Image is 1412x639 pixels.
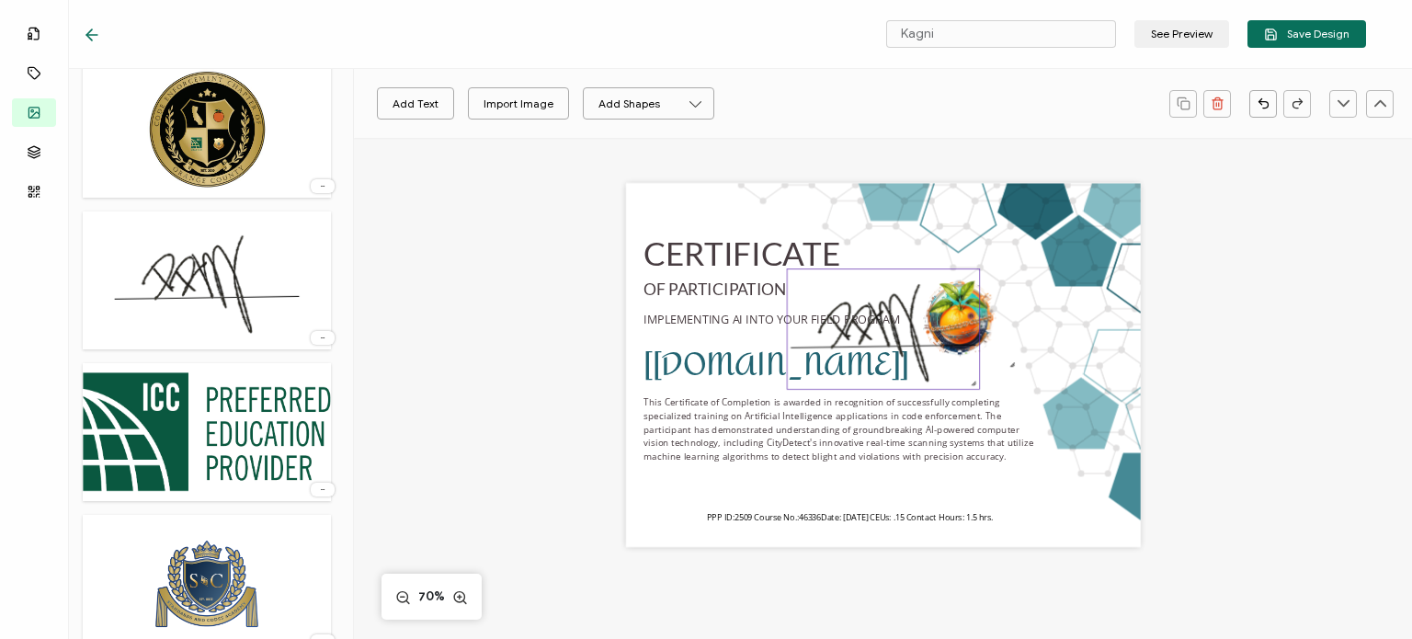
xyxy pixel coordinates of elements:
[1134,20,1229,48] button: See Preview
[416,588,448,606] span: 70%
[886,20,1116,48] input: Name your certificate
[643,234,840,273] pre: CERTIFICATE
[643,395,1036,462] pre: This Certificate of Completion is awarded in recognition of successfully completing specialized t...
[377,87,454,120] button: Add Text
[583,87,714,120] button: Add Shapes
[643,280,786,299] pre: OF PARTICIPATION
[707,512,994,524] span: PPP ID:2509 Course No.: Date: [DATE] CEUs: .15 Contact Hours: 1.5 hrs.
[1264,28,1349,41] span: Save Design
[901,265,1018,370] img: ddc5c7c7-0b0d-456a-95ab-daf5c1dc64d0.png
[147,69,267,188] img: b9b852cc-fafa-4550-b1d8-e1c04d9d9c27.jpg
[484,87,553,120] div: Import Image
[643,334,909,397] pre: [[DOMAIN_NAME]]
[787,269,979,389] img: fef8755b-d72f-4f5c-82e2-9738fe21d82c.png
[83,372,331,492] img: dc6742cb-1d22-4ba3-b26e-517d74b190c7.jpg
[1247,20,1366,48] button: Save Design
[799,512,822,524] span: 46336
[643,312,900,327] span: IMPLEMENTING AI INTO YOUR FIELD PROGRAM
[1320,551,1412,639] iframe: Chat Widget
[111,221,302,340] img: fef8755b-d72f-4f5c-82e2-9738fe21d82c.png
